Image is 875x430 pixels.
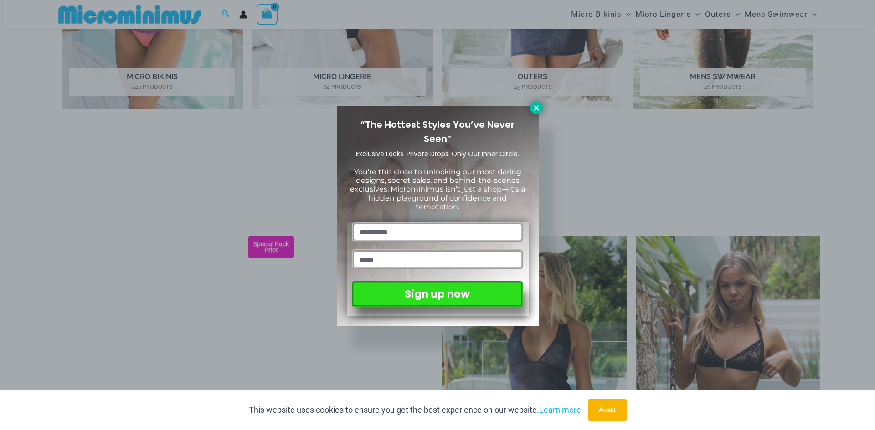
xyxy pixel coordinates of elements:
[530,101,543,114] button: Close
[539,405,581,415] a: Learn more
[356,149,519,158] span: Exclusive Looks. Private Drops. Only Our Inner Circle.
[350,167,525,211] span: You’re this close to unlocking our most daring designs, secret sales, and behind-the-scenes exclu...
[588,399,627,421] button: Accept
[352,281,523,307] button: Sign up now
[360,118,515,145] span: “The Hottest Styles You’ve Never Seen”
[249,403,581,417] p: This website uses cookies to ensure you get the best experience on our website.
